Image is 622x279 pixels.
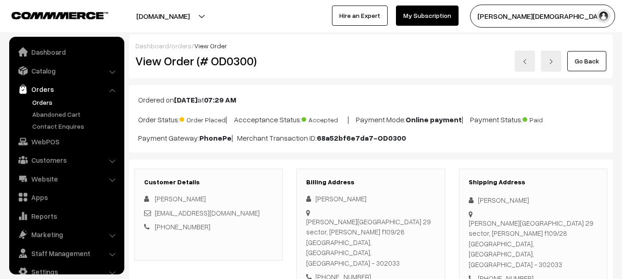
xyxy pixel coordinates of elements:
a: Hire an Expert [332,6,388,26]
a: Website [12,171,121,187]
span: Paid [523,113,569,125]
button: [DOMAIN_NAME] [104,5,222,28]
button: [PERSON_NAME][DEMOGRAPHIC_DATA] [470,5,615,28]
b: 07:29 AM [204,95,236,104]
b: 68a52bf6e7da7-OD0300 [317,133,406,142]
a: Reports [12,208,121,224]
span: [PERSON_NAME] [155,194,206,203]
p: Order Status: | Accceptance Status: | Payment Mode: | Payment Status: [138,113,604,125]
p: Ordered on at [138,94,604,105]
a: COMMMERCE [12,9,92,20]
a: Staff Management [12,245,121,262]
a: Go Back [567,51,606,71]
img: user [597,9,610,23]
div: [PERSON_NAME] [306,194,435,204]
b: [DATE] [174,95,198,104]
div: [PERSON_NAME][GEOGRAPHIC_DATA] 29 sector, [PERSON_NAME] f109/28 [GEOGRAPHIC_DATA], [GEOGRAPHIC_DA... [306,216,435,268]
span: Order Placed [180,113,226,125]
a: Orders [12,81,121,97]
a: Dashboard [135,42,169,50]
a: orders [171,42,192,50]
div: [PERSON_NAME][GEOGRAPHIC_DATA] 29 sector, [PERSON_NAME] f109/28 [GEOGRAPHIC_DATA], [GEOGRAPHIC_DA... [469,218,598,270]
h3: Shipping Address [469,178,598,186]
a: Apps [12,189,121,205]
div: / / [135,41,606,51]
h3: Billing Address [306,178,435,186]
p: Payment Gateway: | Merchant Transaction ID: [138,132,604,143]
h2: View Order (# OD0300) [135,54,283,68]
a: Customers [12,152,121,168]
h3: Customer Details [144,178,273,186]
a: Contact Enquires [30,121,121,131]
a: Orders [30,97,121,107]
a: WebPOS [12,133,121,150]
a: Marketing [12,226,121,243]
a: Catalog [12,63,121,79]
a: My Subscription [396,6,459,26]
a: Abandoned Cart [30,109,121,119]
img: left-arrow.png [522,59,528,64]
b: PhonePe [199,133,232,142]
a: [PHONE_NUMBER] [155,222,210,231]
span: View Order [194,42,227,50]
img: COMMMERCE [12,12,108,19]
a: [EMAIL_ADDRESS][DOMAIN_NAME] [155,209,260,217]
a: Dashboard [12,44,121,60]
b: Online payment [406,115,462,124]
img: right-arrow.png [548,59,554,64]
span: Accepted [302,113,348,125]
div: [PERSON_NAME] [469,195,598,205]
